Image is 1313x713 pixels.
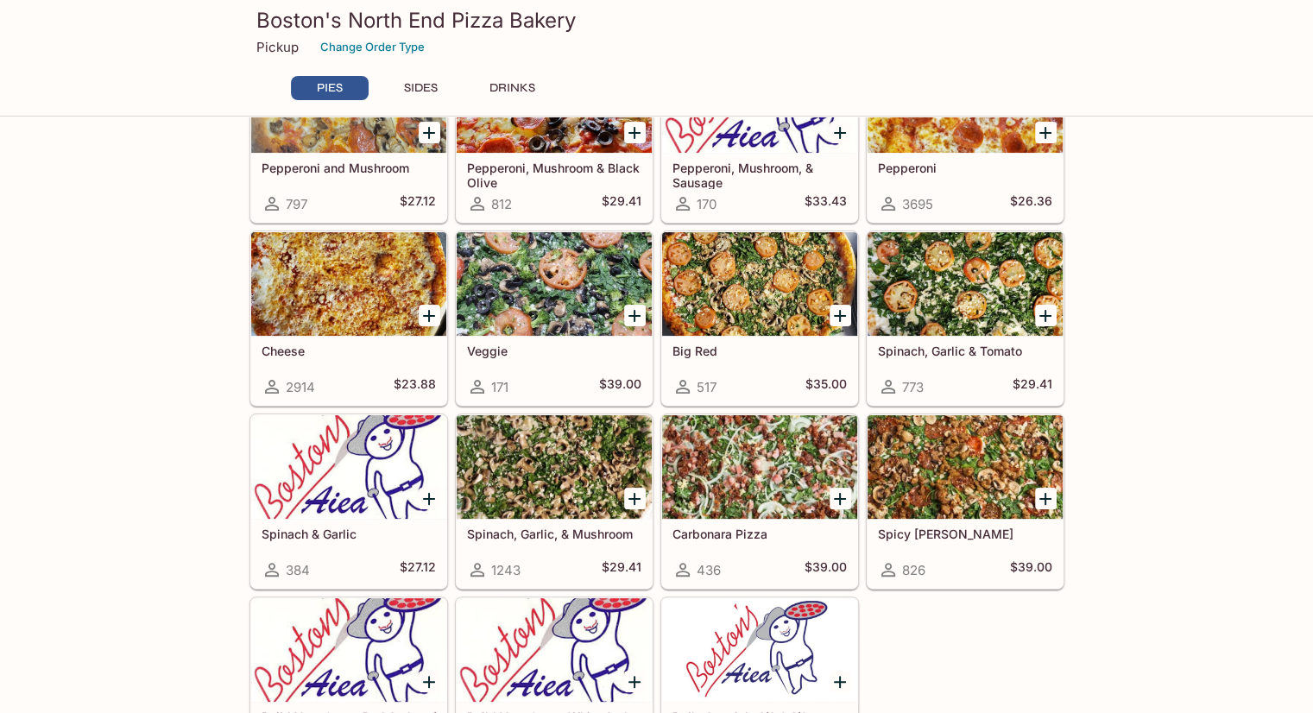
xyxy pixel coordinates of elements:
[250,48,447,223] a: Pepperoni and Mushroom797$27.12
[662,232,857,336] div: Big Red
[830,671,851,692] button: Add Daily Specials 1/2 & 1/2 Combo
[419,671,440,692] button: Add Build Your Own - Red Style w/ Cheese
[661,414,858,589] a: Carbonara Pizza436$39.00
[662,415,857,519] div: Carbonara Pizza
[1013,376,1052,397] h5: $29.41
[419,122,440,143] button: Add Pepperoni and Mushroom
[262,527,436,541] h5: Spinach & Garlic
[878,161,1052,175] h5: Pepperoni
[662,49,857,153] div: Pepperoni, Mushroom, & Sausage
[286,562,310,578] span: 384
[602,559,641,580] h5: $29.41
[256,39,299,55] p: Pickup
[382,76,460,100] button: SIDES
[1010,559,1052,580] h5: $39.00
[312,34,432,60] button: Change Order Type
[1035,122,1057,143] button: Add Pepperoni
[661,231,858,406] a: Big Red517$35.00
[867,414,1064,589] a: Spicy [PERSON_NAME]826$39.00
[902,562,925,578] span: 826
[491,379,508,395] span: 171
[878,527,1052,541] h5: Spicy [PERSON_NAME]
[624,488,646,509] button: Add Spinach, Garlic, & Mushroom
[456,48,653,223] a: Pepperoni, Mushroom & Black Olive812$29.41
[286,196,307,212] span: 797
[491,562,521,578] span: 1243
[467,527,641,541] h5: Spinach, Garlic, & Mushroom
[624,671,646,692] button: Add Build Your Own - White Style w/ Cheese
[457,232,652,336] div: Veggie
[400,193,436,214] h5: $27.12
[467,344,641,358] h5: Veggie
[400,559,436,580] h5: $27.12
[456,231,653,406] a: Veggie171$39.00
[662,598,857,702] div: Daily Specials 1/2 & 1/2 Combo
[830,122,851,143] button: Add Pepperoni, Mushroom, & Sausage
[602,193,641,214] h5: $29.41
[805,376,847,397] h5: $35.00
[805,193,847,214] h5: $33.43
[250,414,447,589] a: Spinach & Garlic384$27.12
[419,305,440,326] button: Add Cheese
[697,562,721,578] span: 436
[251,232,446,336] div: Cheese
[456,414,653,589] a: Spinach, Garlic, & Mushroom1243$29.41
[1035,488,1057,509] button: Add Spicy Jenny
[394,376,436,397] h5: $23.88
[867,48,1064,223] a: Pepperoni3695$26.36
[697,196,716,212] span: 170
[902,196,933,212] span: 3695
[474,76,552,100] button: DRINKS
[256,7,1057,34] h3: Boston's North End Pizza Bakery
[262,161,436,175] h5: Pepperoni and Mushroom
[251,49,446,153] div: Pepperoni and Mushroom
[868,232,1063,336] div: Spinach, Garlic & Tomato
[624,122,646,143] button: Add Pepperoni, Mushroom & Black Olive
[672,161,847,189] h5: Pepperoni, Mushroom, & Sausage
[624,305,646,326] button: Add Veggie
[672,344,847,358] h5: Big Red
[867,231,1064,406] a: Spinach, Garlic & Tomato773$29.41
[902,379,924,395] span: 773
[291,76,369,100] button: PIES
[457,415,652,519] div: Spinach, Garlic, & Mushroom
[868,49,1063,153] div: Pepperoni
[457,49,652,153] div: Pepperoni, Mushroom & Black Olive
[419,488,440,509] button: Add Spinach & Garlic
[1035,305,1057,326] button: Add Spinach, Garlic & Tomato
[830,305,851,326] button: Add Big Red
[672,527,847,541] h5: Carbonara Pizza
[457,598,652,702] div: Build Your Own - White Style w/ Cheese
[286,379,315,395] span: 2914
[491,196,512,212] span: 812
[830,488,851,509] button: Add Carbonara Pizza
[868,415,1063,519] div: Spicy Jenny
[697,379,716,395] span: 517
[250,231,447,406] a: Cheese2914$23.88
[251,415,446,519] div: Spinach & Garlic
[467,161,641,189] h5: Pepperoni, Mushroom & Black Olive
[878,344,1052,358] h5: Spinach, Garlic & Tomato
[805,559,847,580] h5: $39.00
[262,344,436,358] h5: Cheese
[1010,193,1052,214] h5: $26.36
[599,376,641,397] h5: $39.00
[251,598,446,702] div: Build Your Own - Red Style w/ Cheese
[661,48,858,223] a: Pepperoni, Mushroom, & Sausage170$33.43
